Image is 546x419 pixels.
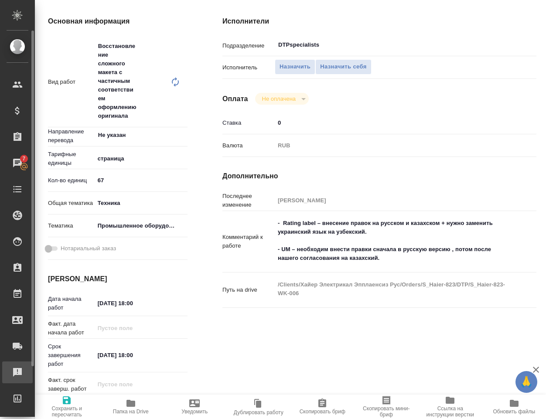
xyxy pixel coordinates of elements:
[2,152,33,174] a: 7
[183,134,184,136] button: Open
[48,176,95,185] p: Кол-во единиц
[259,95,298,102] button: Не оплачена
[423,405,477,418] span: Ссылка на инструкции верстки
[355,395,419,419] button: Скопировать мини-бриф
[95,196,188,211] div: Техника
[99,395,163,419] button: Папка на Drive
[222,16,536,27] h4: Исполнители
[222,286,275,294] p: Путь на drive
[290,395,355,419] button: Скопировать бриф
[163,395,227,419] button: Уведомить
[48,342,95,368] p: Срок завершения работ
[275,138,510,153] div: RUB
[275,277,510,301] textarea: /Clients/Хайер Электрикал Эпплаенсиз Рус/Orders/S_Haier-823/DTP/S_Haier-823-WK-006
[222,192,275,209] p: Последнее изменение
[275,116,510,129] input: ✎ Введи что-нибудь
[95,322,171,334] input: Пустое поле
[48,221,95,230] p: Тематика
[48,150,95,167] p: Тарифные единицы
[275,194,510,207] input: Пустое поле
[222,94,248,104] h4: Оплата
[515,371,537,393] button: 🙏
[35,395,99,419] button: Сохранить и пересчитать
[255,93,309,105] div: Не оплачена
[234,409,283,416] span: Дублировать работу
[222,171,536,181] h4: Дополнительно
[315,59,371,75] button: Назначить себя
[48,16,188,27] h4: Основная информация
[418,395,482,419] button: Ссылка на инструкции верстки
[222,119,275,127] p: Ставка
[48,274,188,284] h4: [PERSON_NAME]
[95,378,171,391] input: Пустое поле
[227,395,291,419] button: Дублировать работу
[493,409,535,415] span: Обновить файлы
[95,349,171,361] input: ✎ Введи что-нибудь
[360,405,413,418] span: Скопировать мини-бриф
[222,141,275,150] p: Валюта
[48,295,95,312] p: Дата начала работ
[222,233,275,250] p: Комментарий к работе
[95,151,188,166] div: страница
[280,62,311,72] span: Назначить
[95,218,188,233] div: Промышленное оборудование
[113,409,149,415] span: Папка на Drive
[48,320,95,337] p: Факт. дата начала работ
[320,62,366,72] span: Назначить себя
[222,63,275,72] p: Исполнитель
[505,44,507,46] button: Open
[48,199,95,208] p: Общая тематика
[48,376,95,393] p: Факт. срок заверш. работ
[95,297,171,310] input: ✎ Введи что-нибудь
[300,409,345,415] span: Скопировать бриф
[17,154,31,163] span: 7
[95,174,188,187] input: ✎ Введи что-нибудь
[48,127,95,145] p: Направление перевода
[275,59,315,75] button: Назначить
[181,409,208,415] span: Уведомить
[519,373,534,391] span: 🙏
[48,78,95,86] p: Вид работ
[40,405,94,418] span: Сохранить и пересчитать
[222,41,275,50] p: Подразделение
[61,244,116,253] span: Нотариальный заказ
[275,216,510,266] textarea: - Rating label – внесение правок на русском и казахском + нужно заменить украинский язык на узбек...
